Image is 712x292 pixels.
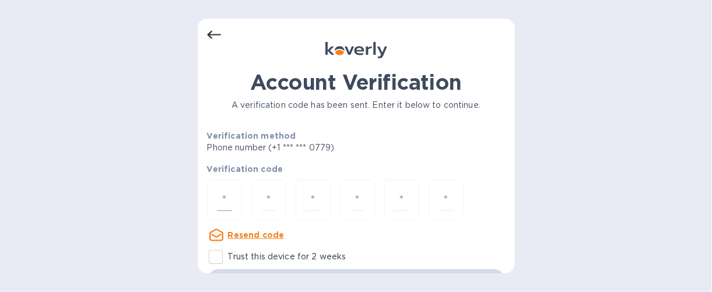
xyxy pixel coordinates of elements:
p: A verification code has been sent. Enter it below to continue. [207,99,506,111]
p: Verification code [207,163,506,175]
u: Resend code [228,230,285,240]
p: Trust this device for 2 weeks [228,251,346,263]
h1: Account Verification [207,70,506,94]
b: Verification method [207,131,296,140]
p: Phone number (+1 *** *** 0779) [207,142,424,154]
